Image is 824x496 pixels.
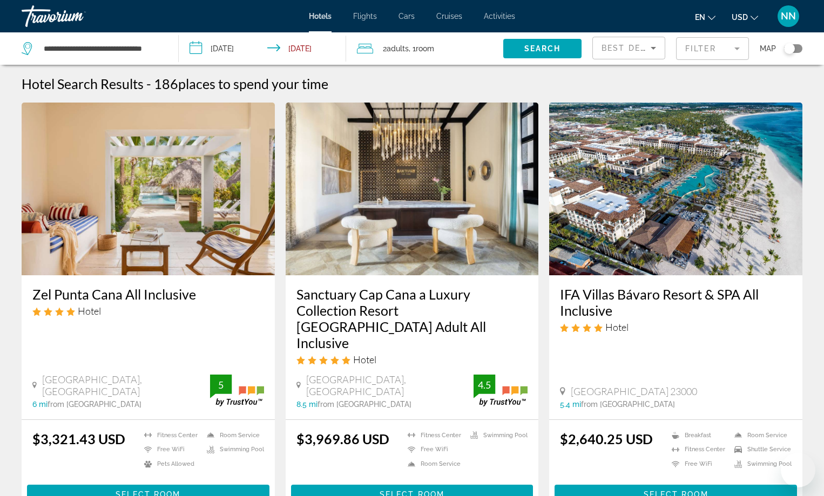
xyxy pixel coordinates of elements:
ins: $3,969.86 USD [296,431,389,447]
span: , 1 [409,41,434,56]
button: Toggle map [776,44,802,53]
li: Swimming Pool [465,431,528,440]
li: Room Service [201,431,264,440]
span: from [GEOGRAPHIC_DATA] [581,400,675,409]
h1: Hotel Search Results [22,76,144,92]
img: Hotel image [549,103,802,275]
button: Search [503,39,582,58]
div: 4 star Hotel [560,321,792,333]
ins: $2,640.25 USD [560,431,653,447]
li: Swimming Pool [729,459,792,468]
span: NN [781,11,796,22]
li: Pets Allowed [139,459,201,468]
img: Hotel image [286,103,539,275]
a: Sanctuary Cap Cana a Luxury Collection Resort [GEOGRAPHIC_DATA] Adult All Inclusive [296,286,528,351]
div: 4 star Hotel [32,305,264,317]
button: Travelers: 2 adults, 0 children [346,32,503,65]
li: Room Service [729,431,792,440]
span: Hotel [605,321,629,333]
span: from [GEOGRAPHIC_DATA] [48,400,141,409]
li: Free WiFi [139,445,201,454]
span: [GEOGRAPHIC_DATA] 23000 [571,385,697,397]
span: Map [760,41,776,56]
button: Check-in date: Nov 6, 2025 Check-out date: Nov 13, 2025 [179,32,347,65]
li: Shuttle Service [729,445,792,454]
span: [GEOGRAPHIC_DATA], [GEOGRAPHIC_DATA] [306,373,474,397]
li: Room Service [402,459,465,468]
img: trustyou-badge.svg [210,375,264,406]
span: Room [416,44,434,53]
span: Hotel [78,305,101,317]
span: 2 [383,41,409,56]
a: Activities [484,12,515,21]
li: Fitness Center [666,445,729,454]
span: 8.5 mi [296,400,318,409]
li: Swimming Pool [201,445,264,454]
span: places to spend your time [178,76,328,92]
a: Cruises [436,12,462,21]
span: Adults [387,44,409,53]
button: Change language [695,9,715,25]
img: trustyou-badge.svg [474,375,528,406]
span: from [GEOGRAPHIC_DATA] [318,400,411,409]
span: [GEOGRAPHIC_DATA], [GEOGRAPHIC_DATA] [42,373,210,397]
a: Hotels [309,12,332,21]
button: Filter [676,37,749,60]
img: Hotel image [22,103,275,275]
iframe: Button to launch messaging window [781,453,815,487]
a: Travorium [22,2,130,30]
div: 4.5 [474,378,495,391]
a: Cars [399,12,415,21]
li: Breakfast [666,431,729,440]
span: 6 mi [32,400,48,409]
span: en [695,13,705,22]
div: 5 star Hotel [296,354,528,365]
div: 5 [210,378,232,391]
button: Change currency [732,9,758,25]
mat-select: Sort by [602,42,656,55]
span: Search [524,44,561,53]
li: Fitness Center [402,431,465,440]
a: Flights [353,12,377,21]
li: Free WiFi [402,445,465,454]
span: 5.4 mi [560,400,581,409]
span: USD [732,13,748,22]
li: Fitness Center [139,431,201,440]
span: Best Deals [602,44,658,52]
h2: 186 [154,76,328,92]
a: Zel Punta Cana All Inclusive [32,286,264,302]
a: IFA Villas Bávaro Resort & SPA All Inclusive [560,286,792,318]
span: - [146,76,151,92]
button: User Menu [774,5,802,28]
ins: $3,321.43 USD [32,431,125,447]
span: Hotel [353,354,376,365]
li: Free WiFi [666,459,729,468]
